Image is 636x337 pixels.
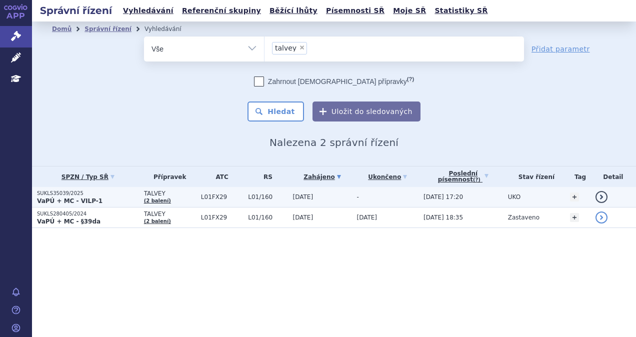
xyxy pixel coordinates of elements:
[407,76,414,82] abbr: (?)
[144,218,171,224] a: (2 balení)
[293,170,352,184] a: Zahájeno
[144,190,196,197] span: TALVEY
[37,190,139,197] p: SUKLS35039/2025
[179,4,264,17] a: Referenční skupiny
[473,177,480,183] abbr: (?)
[423,214,463,221] span: [DATE] 18:35
[144,198,171,203] a: (2 balení)
[37,210,139,217] p: SUKLS280405/2024
[390,4,429,17] a: Moje SŘ
[508,193,520,200] span: UKO
[248,193,287,200] span: L01/160
[531,44,590,54] a: Přidat parametr
[201,214,243,221] span: L01FX29
[431,4,490,17] a: Statistiky SŘ
[243,166,287,187] th: RS
[312,101,420,121] button: Uložit do sledovaných
[356,170,418,184] a: Ukončeno
[37,197,102,204] strong: VaPÚ + MC - VILP-1
[139,166,196,187] th: Přípravek
[37,170,139,184] a: SPZN / Typ SŘ
[247,101,304,121] button: Hledat
[201,193,243,200] span: L01FX29
[248,214,287,221] span: L01/160
[120,4,176,17] a: Vyhledávání
[32,3,120,17] h2: Správní řízení
[590,166,636,187] th: Detail
[144,21,194,36] li: Vyhledávání
[275,44,296,51] span: talvey
[595,211,607,223] a: detail
[503,166,565,187] th: Stav řízení
[37,218,100,225] strong: VaPÚ + MC - §39da
[570,213,579,222] a: +
[196,166,243,187] th: ATC
[299,44,305,50] span: ×
[356,193,358,200] span: -
[323,4,387,17] a: Písemnosti SŘ
[565,166,590,187] th: Tag
[144,210,196,217] span: TALVEY
[595,191,607,203] a: detail
[266,4,320,17] a: Běžící lhůty
[570,192,579,201] a: +
[84,25,131,32] a: Správní řízení
[356,214,377,221] span: [DATE]
[310,41,315,54] input: talvey
[52,25,71,32] a: Domů
[423,166,503,187] a: Poslednípísemnost(?)
[269,136,398,148] span: Nalezena 2 správní řízení
[254,76,414,86] label: Zahrnout [DEMOGRAPHIC_DATA] přípravky
[293,214,313,221] span: [DATE]
[423,193,463,200] span: [DATE] 17:20
[508,214,539,221] span: Zastaveno
[293,193,313,200] span: [DATE]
